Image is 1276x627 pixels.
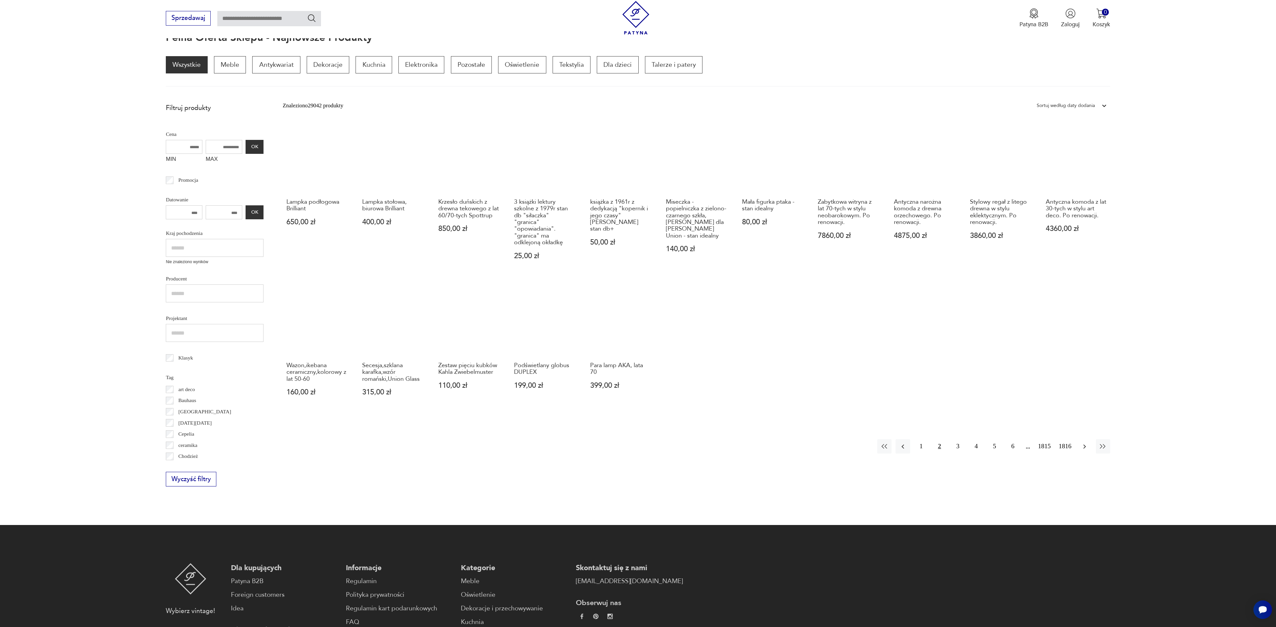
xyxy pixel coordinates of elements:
a: Krzesło duńskich z drewna tekowego z lat 60/70-tych SpottrupKrzesło duńskich z drewna tekowego z ... [435,124,503,275]
p: Meble [214,56,246,73]
button: Sprzedawaj [166,11,211,26]
label: MIN [166,154,202,166]
a: Mała figurka ptaka - stan idealnyMała figurka ptaka - stan idealny80,00 zł [738,124,806,275]
h3: Podświetlany globus DUPLEX [514,362,575,376]
a: książka z 1961r z dedykacją "kopernik i jego czasy" H.Kesten stan db+książka z 1961r z dedykacją ... [586,124,655,275]
p: Wybierz vintage! [166,606,215,616]
button: Szukaj [307,13,317,23]
p: Datowanie [166,195,264,204]
a: Secesja,szklana karafka,wzór romański,Union GlassSecesja,szklana karafka,wzór romański,Union Glas... [359,288,427,411]
p: Filtruj produkty [166,104,264,112]
p: 140,00 zł [666,246,727,253]
p: 315,00 zł [362,389,423,396]
a: Zestaw pięciu kubków Kahla ZwiebelmusterZestaw pięciu kubków Kahla Zwiebelmuster110,00 zł [435,288,503,411]
img: Ikonka użytkownika [1065,8,1076,19]
a: Antykwariat [252,56,300,73]
h3: Krzesło duńskich z drewna tekowego z lat 60/70-tych Spottrup [438,199,499,219]
p: Kategorie [461,563,568,573]
p: [DATE][DATE] [178,419,212,427]
button: OK [246,140,264,154]
button: Zaloguj [1061,8,1080,28]
p: Koszyk [1093,21,1110,28]
button: 6 [1006,439,1020,454]
a: Elektronika [398,56,444,73]
button: 1815 [1036,439,1053,454]
img: Patyna - sklep z meblami i dekoracjami vintage [619,1,653,35]
p: Zaloguj [1061,21,1080,28]
a: Stylowy regał z litego drewna w stylu eklektycznym. Po renowacji.Stylowy regał z litego drewna w ... [966,124,1034,275]
button: 2 [932,439,947,454]
img: Ikona koszyka [1096,8,1107,19]
a: Dekoracje [307,56,349,73]
p: 50,00 zł [590,239,651,246]
p: Nie znaleziono wyników [166,259,264,265]
a: Dekoracje i przechowywanie [461,604,568,613]
p: 4360,00 zł [1046,225,1107,232]
p: 4875,00 zł [894,232,955,239]
img: Ikona medalu [1029,8,1039,19]
p: 25,00 zł [514,253,575,260]
a: 3 książki lektury szkolne z 1979r stan db "siłaczka" "granica" "opowiadania". "granica" ma odklej... [510,124,579,275]
p: Ćmielów [178,463,197,472]
h3: 3 książki lektury szkolne z 1979r stan db "siłaczka" "granica" "opowiadania". "granica" ma odklej... [514,199,575,246]
p: 80,00 zł [742,219,803,226]
a: Idea [231,604,338,613]
p: Promocja [178,176,198,184]
a: Oświetlenie [461,590,568,600]
p: 650,00 zł [286,219,347,226]
div: 0 [1102,9,1109,16]
iframe: Smartsupp widget button [1253,600,1272,619]
img: da9060093f698e4c3cedc1453eec5031.webp [579,614,585,619]
p: Cepelia [178,430,194,438]
button: 3 [951,439,965,454]
button: 1816 [1057,439,1073,454]
h3: Para lamp AKA, lata 70 [590,362,651,376]
a: Oświetlenie [498,56,546,73]
button: Patyna B2B [1019,8,1048,28]
h3: Lampka stołowa, biurowa Brilliant [362,199,423,212]
a: FAQ [346,617,453,627]
a: Antyczna narożna komoda z drewna orzechowego. Po renowacji.Antyczna narożna komoda z drewna orzec... [890,124,958,275]
a: Regulamin [346,576,453,586]
a: Regulamin kart podarunkowych [346,604,453,613]
a: Tekstylia [553,56,590,73]
a: Antyczna komoda z lat 30-tych w stylu art deco. Po renowacji.Antyczna komoda z lat 30-tych w styl... [1042,124,1110,275]
button: 1 [914,439,928,454]
p: ceramika [178,441,197,450]
p: Projektant [166,314,264,323]
h3: książka z 1961r z dedykacją "kopernik i jego czasy" [PERSON_NAME] stan db+ [590,199,651,233]
h3: Secesja,szklana karafka,wzór romański,Union Glass [362,362,423,382]
a: Ikona medaluPatyna B2B [1019,8,1048,28]
p: Obserwuj nas [576,598,683,608]
h3: Stylowy regał z litego drewna w stylu eklektycznym. Po renowacji. [970,199,1031,226]
h3: Miseczka - popielniczka z zielono-czarnego szkła, [PERSON_NAME] dla [PERSON_NAME] Union - stan id... [666,199,727,239]
img: 37d27d81a828e637adc9f9cb2e3d3a8a.webp [593,614,598,619]
p: Kraj pochodzenia [166,229,264,238]
p: Talerze i patery [645,56,702,73]
a: Miseczka - popielniczka z zielono-czarnego szkła, Rudolf Jurnikl dla Rosice Sklo Union - stan ide... [663,124,731,275]
p: Pozostałe [451,56,492,73]
p: Dla kupujących [231,563,338,573]
h3: Zabytkowa witryna z lat 70-tych w stylu neobarokowym. Po renowacji. [818,199,879,226]
p: 850,00 zł [438,225,499,232]
a: Zabytkowa witryna z lat 70-tych w stylu neobarokowym. Po renowacji.Zabytkowa witryna z lat 70-tyc... [814,124,883,275]
a: Para lamp AKA, lata 70Para lamp AKA, lata 70399,00 zł [586,288,655,411]
p: Producent [166,274,264,283]
p: Patyna B2B [1019,21,1048,28]
p: 3860,00 zł [970,232,1031,239]
a: Dla dzieci [597,56,638,73]
button: OK [246,205,264,219]
p: 160,00 zł [286,389,347,396]
p: Chodzież [178,452,198,461]
a: Podświetlany globus DUPLEXPodświetlany globus DUPLEX199,00 zł [510,288,579,411]
p: Tag [166,373,264,382]
p: Kuchnia [356,56,392,73]
p: 399,00 zł [590,382,651,389]
h1: Pełna oferta sklepu - najnowsze produkty [166,32,372,44]
h3: Lampka podłogowa Brilliant [286,199,347,212]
